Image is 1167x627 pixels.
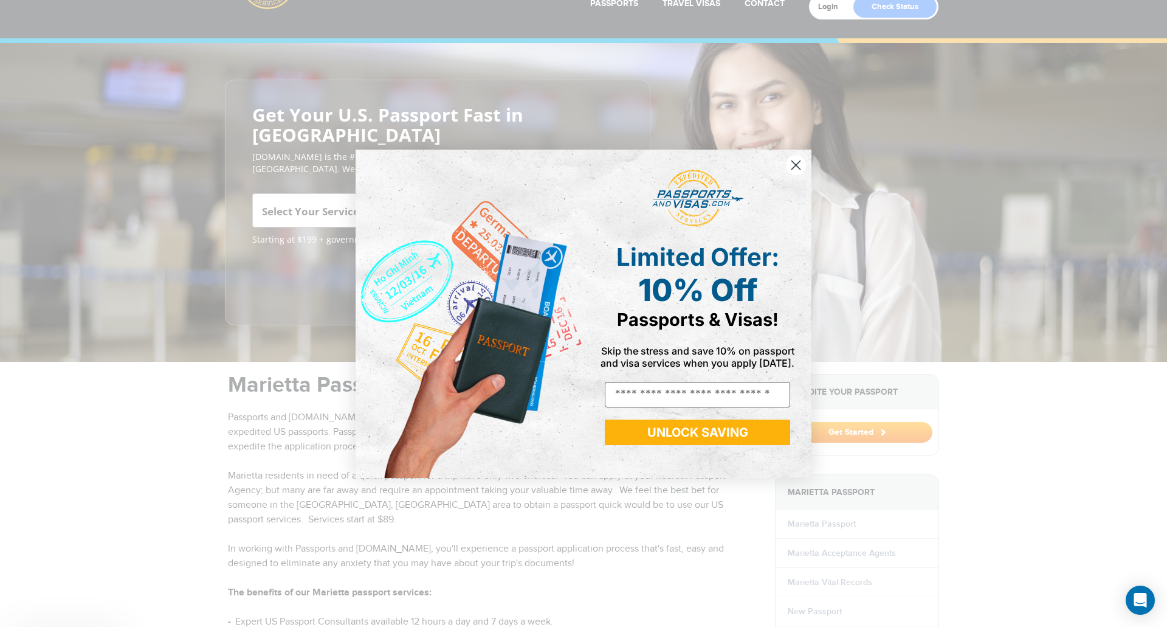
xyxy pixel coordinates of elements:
div: Open Intercom Messenger [1126,586,1155,615]
span: 10% Off [638,272,757,308]
button: UNLOCK SAVING [605,420,790,445]
span: Skip the stress and save 10% on passport and visa services when you apply [DATE]. [601,345,794,369]
span: Limited Offer: [616,242,779,272]
button: Close dialog [785,154,807,176]
span: Passports & Visas! [617,309,779,330]
img: de9cda0d-0715-46ca-9a25-073762a91ba7.png [356,150,583,478]
img: passports and visas [652,170,743,227]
